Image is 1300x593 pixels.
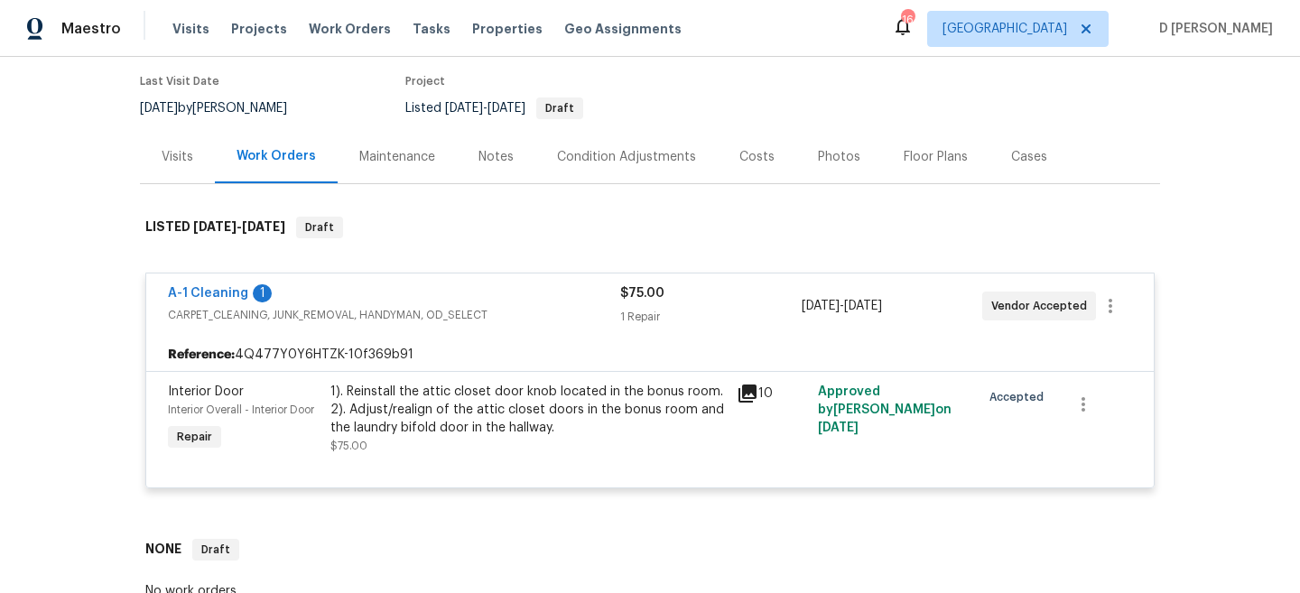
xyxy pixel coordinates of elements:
[802,297,882,315] span: -
[802,300,840,312] span: [DATE]
[194,541,237,559] span: Draft
[538,103,581,114] span: Draft
[193,220,237,233] span: [DATE]
[309,20,391,38] span: Work Orders
[170,428,219,446] span: Repair
[330,383,726,437] div: 1). Reinstall the attic closet door knob located in the bonus room. 2). Adjust/realign of the att...
[140,521,1160,579] div: NONE Draft
[61,20,121,38] span: Maestro
[168,404,314,415] span: Interior Overall - Interior Door
[145,539,181,561] h6: NONE
[253,284,272,302] div: 1
[942,20,1067,38] span: [GEOGRAPHIC_DATA]
[844,300,882,312] span: [DATE]
[904,148,968,166] div: Floor Plans
[405,76,445,87] span: Project
[1011,148,1047,166] div: Cases
[140,199,1160,256] div: LISTED [DATE]-[DATE]Draft
[1152,20,1273,38] span: D [PERSON_NAME]
[359,148,435,166] div: Maintenance
[140,97,309,119] div: by [PERSON_NAME]
[242,220,285,233] span: [DATE]
[405,102,583,115] span: Listed
[168,306,620,324] span: CARPET_CLEANING, JUNK_REMOVAL, HANDYMAN, OD_SELECT
[193,220,285,233] span: -
[168,385,244,398] span: Interior Door
[145,217,285,238] h6: LISTED
[168,287,248,300] a: A-1 Cleaning
[620,308,801,326] div: 1 Repair
[472,20,543,38] span: Properties
[818,385,952,434] span: Approved by [PERSON_NAME] on
[737,383,807,404] div: 10
[478,148,514,166] div: Notes
[557,148,696,166] div: Condition Adjustments
[564,20,682,38] span: Geo Assignments
[231,20,287,38] span: Projects
[330,440,367,451] span: $75.00
[901,11,914,29] div: 16
[168,346,235,364] b: Reference:
[818,422,859,434] span: [DATE]
[140,76,219,87] span: Last Visit Date
[989,388,1051,406] span: Accepted
[237,147,316,165] div: Work Orders
[146,338,1154,371] div: 4Q477Y0Y6HTZK-10f369b91
[413,23,450,35] span: Tasks
[162,148,193,166] div: Visits
[991,297,1094,315] span: Vendor Accepted
[739,148,775,166] div: Costs
[445,102,483,115] span: [DATE]
[445,102,525,115] span: -
[172,20,209,38] span: Visits
[298,218,341,236] span: Draft
[487,102,525,115] span: [DATE]
[140,102,178,115] span: [DATE]
[620,287,664,300] span: $75.00
[818,148,860,166] div: Photos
